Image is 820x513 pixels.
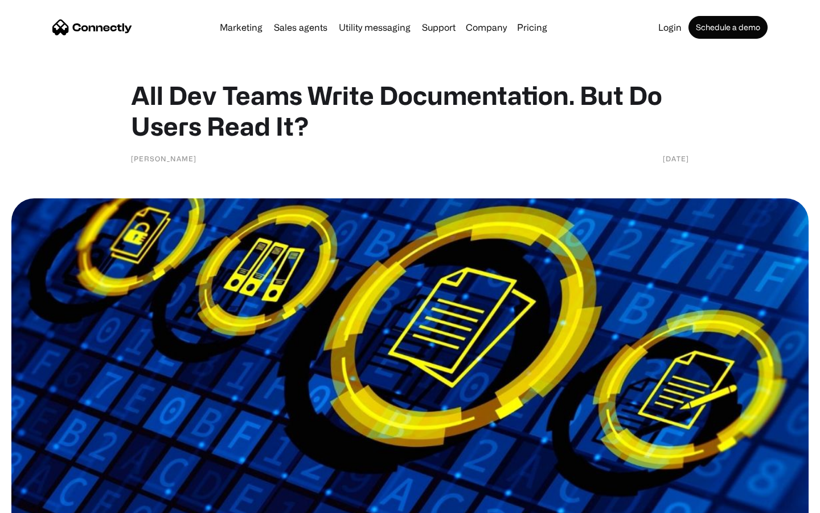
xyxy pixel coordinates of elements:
[688,16,768,39] a: Schedule a demo
[23,493,68,509] ul: Language list
[215,23,267,32] a: Marketing
[417,23,460,32] a: Support
[334,23,415,32] a: Utility messaging
[11,493,68,509] aside: Language selected: English
[52,19,132,36] a: home
[462,19,510,35] div: Company
[512,23,552,32] a: Pricing
[269,23,332,32] a: Sales agents
[131,153,196,164] div: [PERSON_NAME]
[663,153,689,164] div: [DATE]
[466,19,507,35] div: Company
[654,23,686,32] a: Login
[131,80,689,141] h1: All Dev Teams Write Documentation. But Do Users Read It?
